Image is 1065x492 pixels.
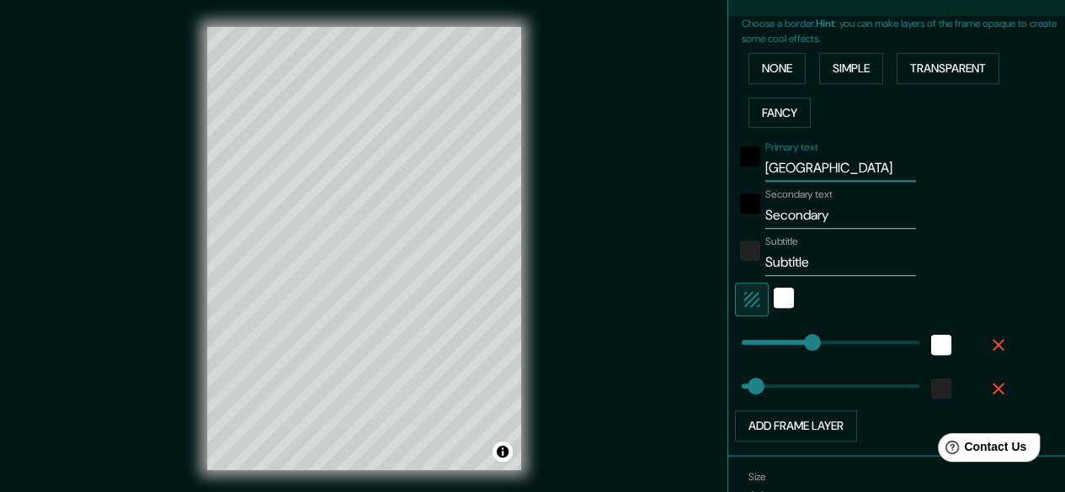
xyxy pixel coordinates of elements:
[493,442,513,462] button: Toggle attribution
[765,140,817,155] label: Primary text
[748,98,811,129] button: Fancy
[897,53,999,84] button: Transparent
[748,468,766,483] label: Size
[740,146,760,167] button: black
[765,235,798,249] label: Subtitle
[765,188,833,202] label: Secondary text
[748,53,806,84] button: None
[740,241,760,261] button: color-222222
[915,426,1046,473] iframe: Help widget launcher
[816,17,835,30] b: Hint
[742,16,1065,46] p: Choose a border. : you can make layers of the frame opaque to create some cool effects.
[931,378,951,399] button: color-222222
[735,410,857,442] button: Add frame layer
[774,288,794,308] button: white
[819,53,883,84] button: Simple
[931,335,951,355] button: white
[740,193,760,214] button: black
